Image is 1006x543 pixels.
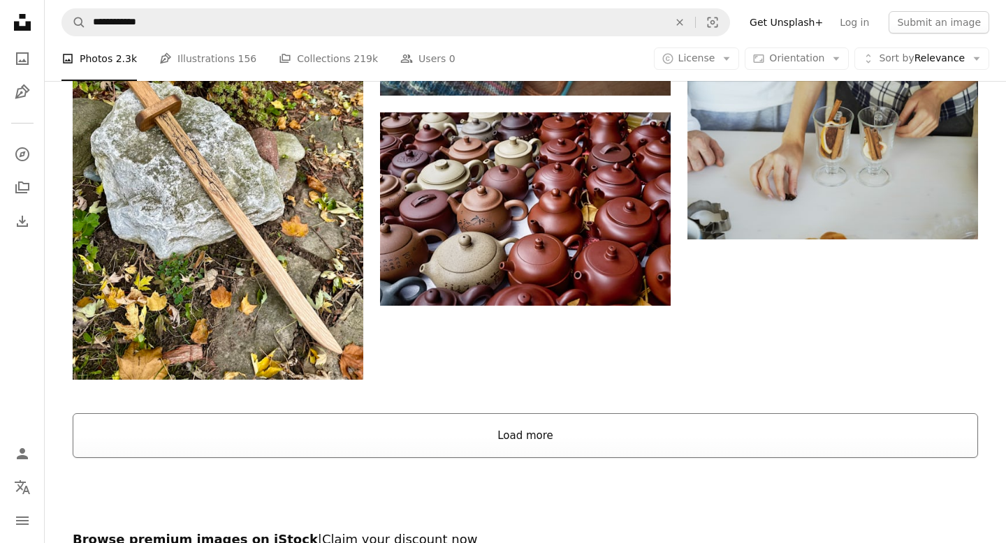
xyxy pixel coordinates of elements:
[449,51,455,66] span: 0
[8,507,36,535] button: Menu
[664,9,695,36] button: Clear
[61,8,730,36] form: Find visuals sitewide
[380,112,671,306] img: pile of brown and beige teapots
[62,9,86,36] button: Search Unsplash
[8,207,36,235] a: Download History
[279,36,378,81] a: Collections 219k
[889,11,989,34] button: Submit an image
[400,36,455,81] a: Users 0
[654,47,740,70] button: License
[678,52,715,64] span: License
[8,174,36,202] a: Collections
[745,47,849,70] button: Orientation
[879,52,914,64] span: Sort by
[8,78,36,106] a: Illustrations
[831,11,877,34] a: Log in
[353,51,378,66] span: 219k
[8,45,36,73] a: Photos
[73,179,363,192] a: a wooden sword laying on top of a rock
[8,140,36,168] a: Explore
[769,52,824,64] span: Orientation
[879,52,965,66] span: Relevance
[8,473,36,501] button: Language
[687,76,978,239] img: People preparing mulled wine with spices and fruit.
[741,11,831,34] a: Get Unsplash+
[8,440,36,468] a: Log in / Sign up
[687,151,978,164] a: People preparing mulled wine with spices and fruit.
[238,51,257,66] span: 156
[8,8,36,39] a: Home — Unsplash
[696,9,729,36] button: Visual search
[73,413,978,458] button: Load more
[380,202,671,215] a: pile of brown and beige teapots
[159,36,256,81] a: Illustrations 156
[854,47,989,70] button: Sort byRelevance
